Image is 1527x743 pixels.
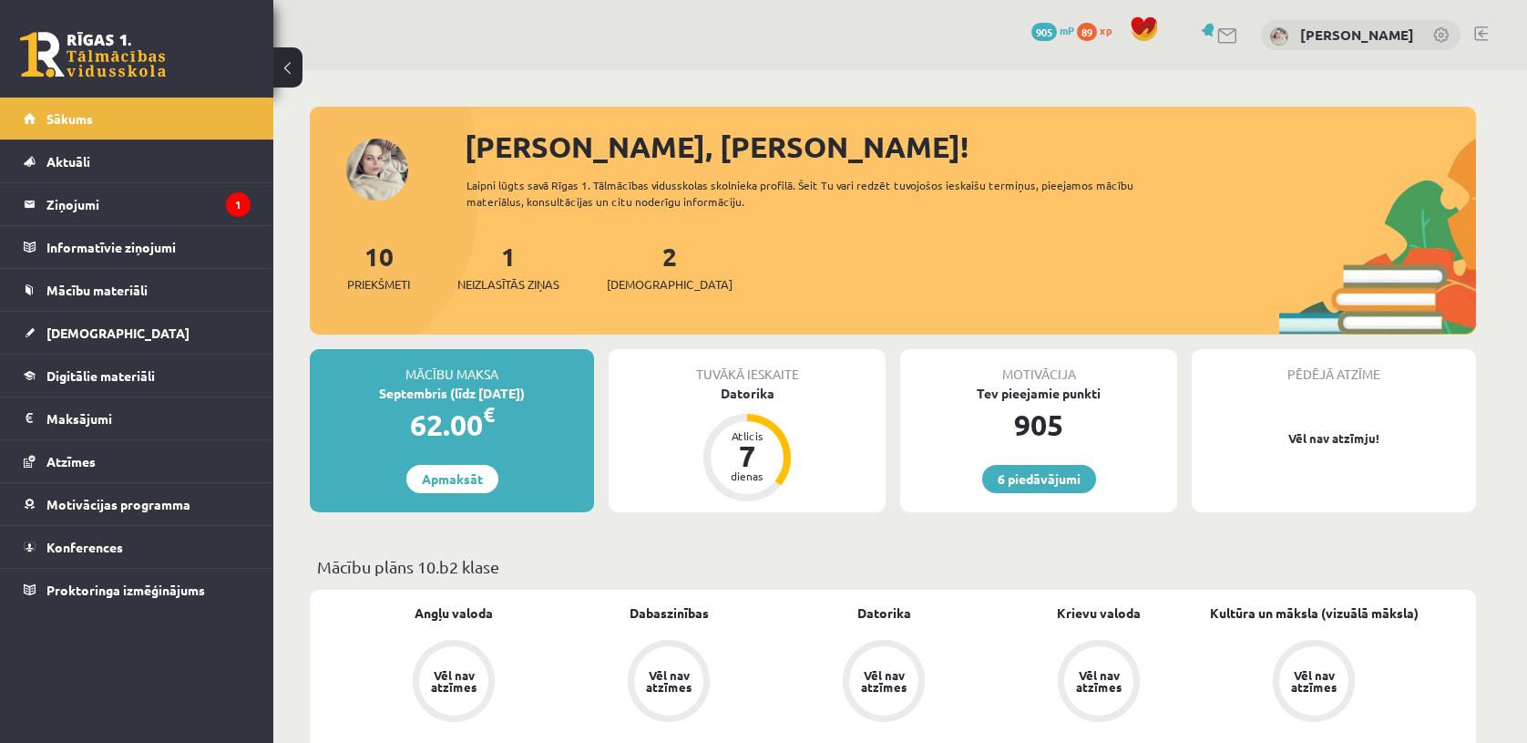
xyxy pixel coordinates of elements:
[347,275,410,294] span: Priekšmeti
[24,355,251,397] a: Digitālie materiāli
[561,640,776,726] a: Vēl nav atzīmes
[1060,23,1074,37] span: mP
[24,397,251,439] a: Maksājumi
[406,465,498,493] a: Apmaksāt
[46,110,93,127] span: Sākums
[46,226,251,268] legend: Informatīvie ziņojumi
[46,496,190,512] span: Motivācijas programma
[900,384,1177,403] div: Tev pieejamie punkti
[457,240,559,294] a: 1Neizlasītās ziņas
[346,640,561,726] a: Vēl nav atzīmes
[982,465,1096,493] a: 6 piedāvājumi
[465,125,1476,169] div: [PERSON_NAME], [PERSON_NAME]!
[310,403,594,447] div: 62.00
[317,554,1469,579] p: Mācību plāns 10.b2 klase
[46,539,123,555] span: Konferences
[46,582,205,598] span: Proktoringa izmēģinājums
[858,669,909,693] div: Vēl nav atzīmes
[609,384,886,504] a: Datorika Atlicis 7 dienas
[24,483,251,525] a: Motivācijas programma
[20,32,166,77] a: Rīgas 1. Tālmācības vidusskola
[1288,669,1339,693] div: Vēl nav atzīmes
[347,240,410,294] a: 10Priekšmeti
[900,403,1177,447] div: 905
[24,269,251,311] a: Mācību materiāli
[1210,604,1419,623] a: Kultūra un māksla (vizuālā māksla)
[609,349,886,384] div: Tuvākā ieskaite
[46,153,90,170] span: Aktuāli
[607,240,733,294] a: 2[DEMOGRAPHIC_DATA]
[46,367,155,384] span: Digitālie materiāli
[24,440,251,482] a: Atzīmes
[46,325,190,341] span: [DEMOGRAPHIC_DATA]
[607,275,733,294] span: [DEMOGRAPHIC_DATA]
[428,669,479,693] div: Vēl nav atzīmes
[720,430,774,441] div: Atlicis
[1077,23,1097,41] span: 89
[24,526,251,568] a: Konferences
[24,98,251,139] a: Sākums
[24,183,251,225] a: Ziņojumi1
[415,604,493,623] a: Angļu valoda
[466,177,1166,210] div: Laipni lūgts savā Rīgas 1. Tālmācības vidusskolas skolnieka profilā. Šeit Tu vari redzēt tuvojošo...
[1192,349,1476,384] div: Pēdējā atzīme
[24,312,251,354] a: [DEMOGRAPHIC_DATA]
[1031,23,1074,37] a: 905 mP
[46,397,251,439] legend: Maksājumi
[1077,23,1121,37] a: 89 xp
[1300,26,1414,44] a: [PERSON_NAME]
[310,384,594,403] div: Septembris (līdz [DATE])
[720,470,774,481] div: dienas
[1031,23,1057,41] span: 905
[46,183,251,225] legend: Ziņojumi
[226,192,251,217] i: 1
[643,669,694,693] div: Vēl nav atzīmes
[24,140,251,182] a: Aktuāli
[1206,640,1421,726] a: Vēl nav atzīmes
[630,604,709,623] a: Dabaszinības
[483,401,495,428] span: €
[24,569,251,611] a: Proktoringa izmēģinājums
[24,226,251,268] a: Informatīvie ziņojumi
[720,441,774,470] div: 7
[776,640,991,726] a: Vēl nav atzīmes
[457,275,559,294] span: Neizlasītās ziņas
[1100,23,1112,37] span: xp
[310,349,594,384] div: Mācību maksa
[1057,604,1141,623] a: Krievu valoda
[46,282,148,298] span: Mācību materiāli
[46,453,96,470] span: Atzīmes
[991,640,1206,726] a: Vēl nav atzīmes
[900,349,1177,384] div: Motivācija
[609,384,886,403] div: Datorika
[1201,429,1467,448] p: Vēl nav atzīmju!
[1270,27,1288,46] img: Anastasija Umanceva
[1073,669,1124,693] div: Vēl nav atzīmes
[857,604,911,623] a: Datorika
